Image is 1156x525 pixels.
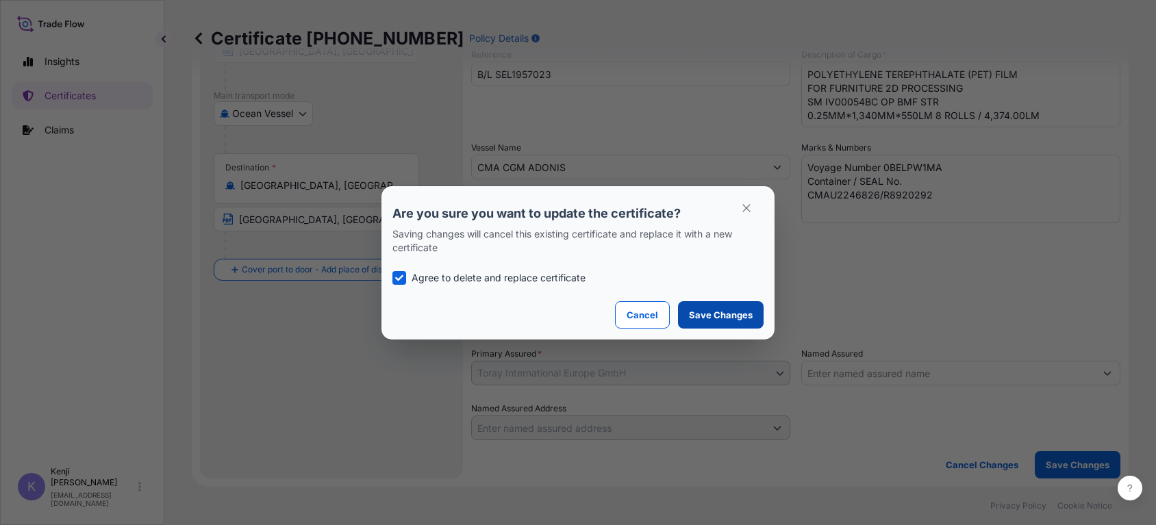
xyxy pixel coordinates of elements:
[412,271,586,285] p: Agree to delete and replace certificate
[678,301,764,329] button: Save Changes
[392,205,764,222] p: Are you sure you want to update the certificate?
[392,227,764,255] p: Saving changes will cancel this existing certificate and replace it with a new certificate
[689,308,753,322] p: Save Changes
[627,308,658,322] p: Cancel
[615,301,670,329] button: Cancel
